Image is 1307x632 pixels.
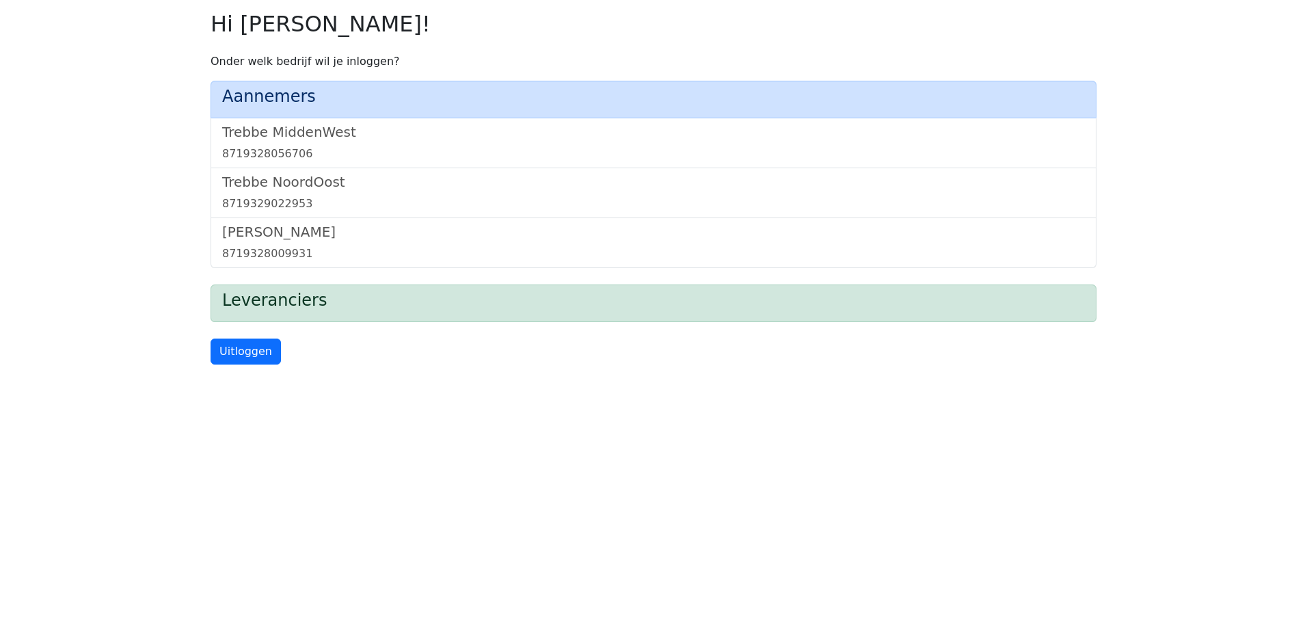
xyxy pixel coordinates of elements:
[222,224,1085,262] a: [PERSON_NAME]8719328009931
[222,291,1085,311] h4: Leveranciers
[222,246,1085,262] div: 8719328009931
[222,224,1085,240] h5: [PERSON_NAME]
[211,11,1096,37] h2: Hi [PERSON_NAME]!
[222,196,1085,212] div: 8719329022953
[222,87,1085,107] h4: Aannemers
[222,174,1085,190] h5: Trebbe NoordOost
[211,339,281,365] a: Uitloggen
[211,53,1096,70] p: Onder welk bedrijf wil je inloggen?
[222,146,1085,162] div: 8719328056706
[222,124,1085,162] a: Trebbe MiddenWest8719328056706
[222,174,1085,212] a: Trebbe NoordOost8719329022953
[222,124,1085,140] h5: Trebbe MiddenWest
